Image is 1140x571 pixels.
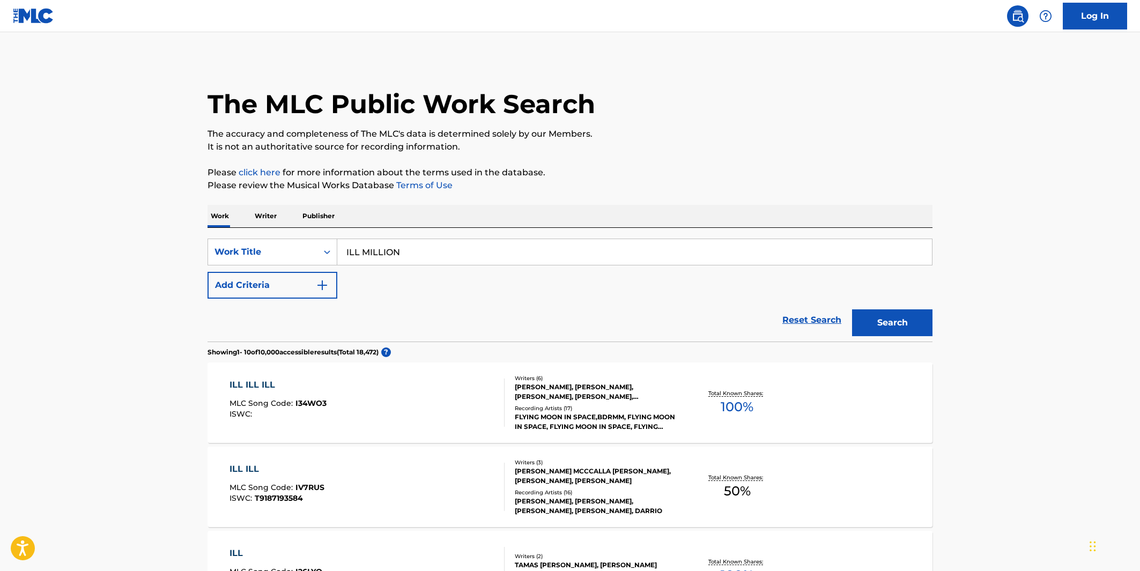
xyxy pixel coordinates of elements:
div: Writers ( 2 ) [515,552,677,560]
p: It is not an authoritative source for recording information. [208,140,932,153]
button: Search [852,309,932,336]
p: Publisher [299,205,338,227]
div: Help [1035,5,1056,27]
a: Terms of Use [394,180,453,190]
div: Writers ( 3 ) [515,458,677,466]
span: MLC Song Code : [230,483,295,492]
a: Reset Search [777,308,847,332]
div: ILL ILL ILL [230,379,327,391]
img: 9d2ae6d4665cec9f34b9.svg [316,279,329,292]
span: T9187193584 [255,493,303,503]
span: 50 % [724,481,751,501]
div: Work Title [214,246,311,258]
p: Showing 1 - 10 of 10,000 accessible results (Total 18,472 ) [208,347,379,357]
div: TAMAS [PERSON_NAME], [PERSON_NAME] [515,560,677,570]
a: Log In [1063,3,1127,29]
p: Total Known Shares: [708,389,766,397]
div: Writers ( 6 ) [515,374,677,382]
a: ILL ILL ILLMLC Song Code:I34WO3ISWC:Writers (6)[PERSON_NAME], [PERSON_NAME], [PERSON_NAME], [PERS... [208,362,932,443]
div: [PERSON_NAME] MCCCALLA [PERSON_NAME], [PERSON_NAME], [PERSON_NAME] [515,466,677,486]
div: ILL [230,547,322,560]
span: ? [381,347,391,357]
p: Total Known Shares: [708,473,766,481]
span: IV7RUS [295,483,324,492]
button: Add Criteria [208,272,337,299]
a: Public Search [1007,5,1028,27]
p: Please review the Musical Works Database [208,179,932,192]
span: ISWC : [230,493,255,503]
div: Recording Artists ( 17 ) [515,404,677,412]
iframe: Chat Widget [1086,520,1140,571]
a: click here [239,167,280,177]
span: 100 % [721,397,753,417]
div: FLYING MOON IN SPACE,BDRMM, FLYING MOON IN SPACE, FLYING MOON IN SPACE, FLYING MOON IN SPACE, FLY... [515,412,677,432]
img: MLC Logo [13,8,54,24]
p: Work [208,205,232,227]
h1: The MLC Public Work Search [208,88,595,120]
div: ILL ILL [230,463,324,476]
div: Drag [1090,530,1096,562]
img: help [1039,10,1052,23]
span: ISWC : [230,409,255,419]
p: Total Known Shares: [708,558,766,566]
img: search [1011,10,1024,23]
p: Please for more information about the terms used in the database. [208,166,932,179]
span: MLC Song Code : [230,398,295,408]
p: The accuracy and completeness of The MLC's data is determined solely by our Members. [208,128,932,140]
span: I34WO3 [295,398,327,408]
p: Writer [251,205,280,227]
div: [PERSON_NAME], [PERSON_NAME], [PERSON_NAME], [PERSON_NAME], DARRIO [515,496,677,516]
div: Recording Artists ( 16 ) [515,488,677,496]
form: Search Form [208,239,932,342]
a: ILL ILLMLC Song Code:IV7RUSISWC:T9187193584Writers (3)[PERSON_NAME] MCCCALLA [PERSON_NAME], [PERS... [208,447,932,527]
div: [PERSON_NAME], [PERSON_NAME], [PERSON_NAME], [PERSON_NAME], [PERSON_NAME], [PERSON_NAME] [515,382,677,402]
